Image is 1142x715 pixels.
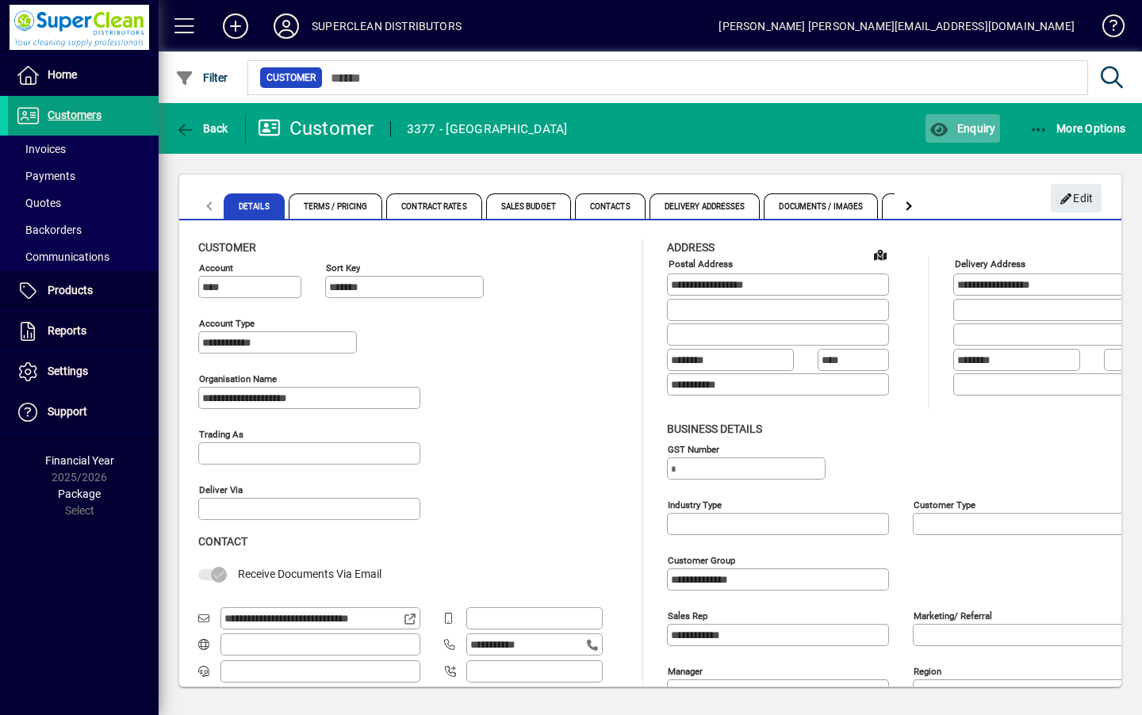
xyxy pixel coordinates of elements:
[486,193,571,219] span: Sales Budget
[575,193,646,219] span: Contacts
[914,610,992,621] mat-label: Marketing/ Referral
[198,535,247,548] span: Contact
[48,284,93,296] span: Products
[198,241,256,254] span: Customer
[48,109,102,121] span: Customers
[171,114,232,143] button: Back
[650,193,761,219] span: Delivery Addresses
[8,55,159,95] a: Home
[925,114,999,143] button: Enquiry
[16,143,66,155] span: Invoices
[868,242,893,267] a: View on map
[175,122,228,135] span: Back
[8,392,159,432] a: Support
[289,193,383,219] span: Terms / Pricing
[8,312,159,351] a: Reports
[407,117,568,142] div: 3377 - [GEOGRAPHIC_DATA]
[1029,122,1126,135] span: More Options
[8,136,159,162] a: Invoices
[58,487,101,500] span: Package
[45,454,114,467] span: Financial Year
[312,13,462,39] div: SUPERCLEAN DISTRIBUTORS
[667,241,715,254] span: Address
[224,193,285,219] span: Details
[199,484,243,495] mat-label: Deliver via
[16,170,75,182] span: Payments
[929,122,995,135] span: Enquiry
[764,193,878,219] span: Documents / Images
[210,12,261,40] button: Add
[159,114,246,143] app-page-header-button: Back
[48,365,88,377] span: Settings
[914,499,975,510] mat-label: Customer type
[16,250,109,263] span: Communications
[171,63,232,92] button: Filter
[668,443,719,454] mat-label: GST Number
[48,68,77,81] span: Home
[258,116,374,141] div: Customer
[668,610,707,621] mat-label: Sales rep
[199,262,233,273] mat-label: Account
[667,422,762,435] span: Business details
[8,352,159,392] a: Settings
[175,71,228,84] span: Filter
[16,197,61,209] span: Quotes
[386,193,481,219] span: Contract Rates
[668,554,735,565] mat-label: Customer group
[261,12,312,40] button: Profile
[1060,185,1094,212] span: Edit
[719,13,1075,39] div: [PERSON_NAME] [PERSON_NAME][EMAIL_ADDRESS][DOMAIN_NAME]
[238,568,381,580] span: Receive Documents Via Email
[914,665,941,676] mat-label: Region
[199,429,243,440] mat-label: Trading as
[668,499,722,510] mat-label: Industry type
[48,405,87,418] span: Support
[48,324,86,337] span: Reports
[8,162,159,189] a: Payments
[199,318,255,329] mat-label: Account Type
[8,243,159,270] a: Communications
[16,224,82,236] span: Backorders
[1051,184,1102,212] button: Edit
[8,271,159,311] a: Products
[1025,114,1130,143] button: More Options
[326,262,360,273] mat-label: Sort key
[1090,3,1122,55] a: Knowledge Base
[8,189,159,216] a: Quotes
[882,193,971,219] span: Custom Fields
[199,373,277,384] mat-label: Organisation name
[668,665,703,676] mat-label: Manager
[8,216,159,243] a: Backorders
[266,70,316,86] span: Customer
